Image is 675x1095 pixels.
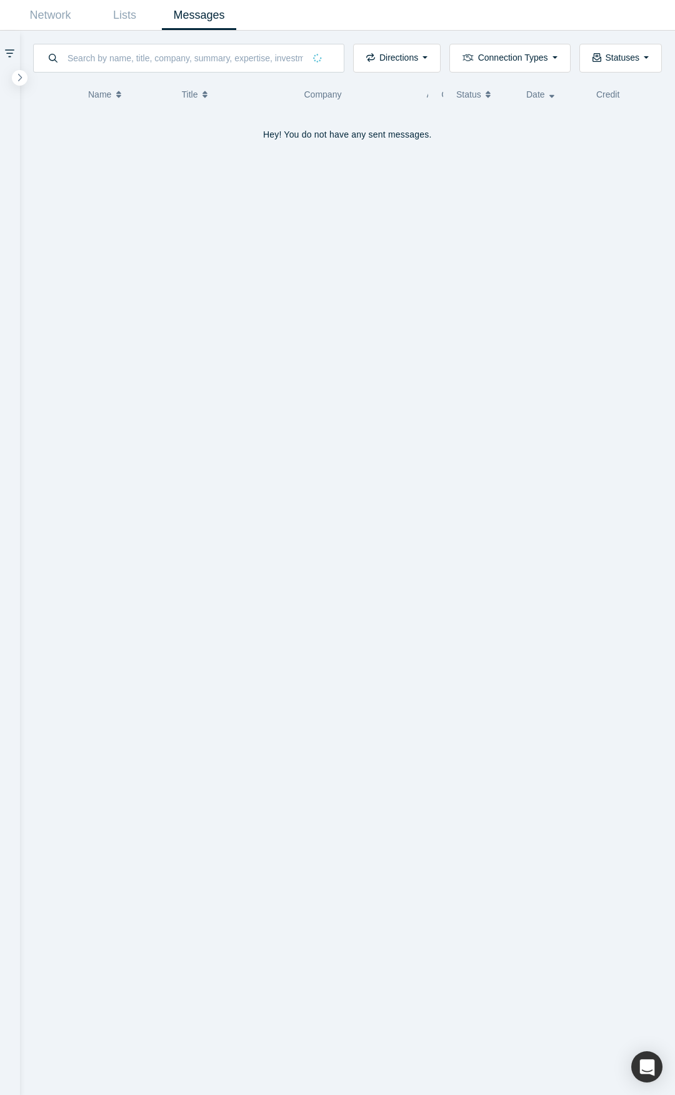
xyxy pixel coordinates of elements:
span: Company [304,89,342,99]
h4: Hey! You do not have any sent messages. [33,129,662,140]
a: Messages [162,1,236,30]
a: Network [13,1,87,30]
span: Name [88,81,111,108]
button: Connection Types [449,44,570,73]
span: Credit [596,89,619,99]
span: Status [456,81,481,108]
button: Date [526,81,583,108]
input: Search by name, title, company, summary, expertise, investment criteria or topics of focus [66,43,304,73]
span: Alchemist Role [427,89,485,99]
button: Status [456,81,513,108]
button: Directions [353,44,441,73]
button: Title [182,81,291,108]
span: Connection Type [441,89,507,99]
span: Date [526,81,545,108]
button: Name [88,81,169,108]
span: Title [182,81,198,108]
a: Lists [87,1,162,30]
button: Statuses [579,44,662,73]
